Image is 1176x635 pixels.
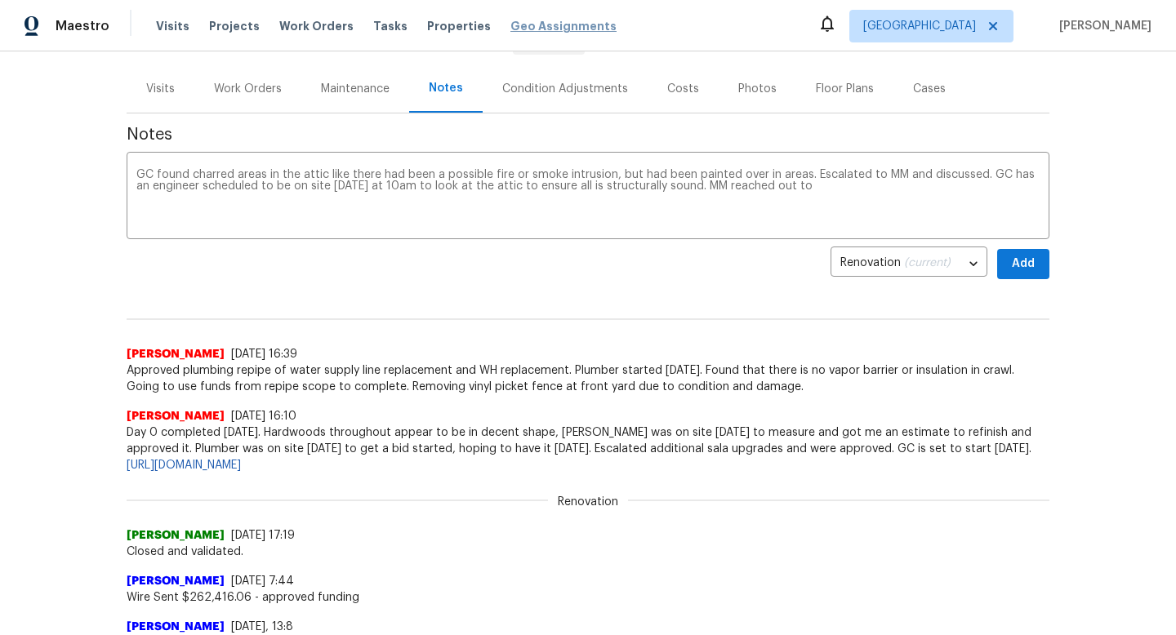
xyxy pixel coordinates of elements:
span: [DATE] 17:19 [231,530,295,541]
div: Costs [667,81,699,97]
span: Wire Sent $262,416.06 - approved funding [127,589,1049,606]
span: Visits [156,18,189,34]
span: [PERSON_NAME] [127,619,225,635]
span: Projects [209,18,260,34]
span: Day 0 completed [DATE]. Hardwoods throughout appear to be in decent shape, [PERSON_NAME] was on s... [127,424,1049,473]
span: Maestro [56,18,109,34]
span: Work Orders [279,18,354,34]
div: Maintenance [321,81,390,97]
div: Floor Plans [816,81,874,97]
div: Work Orders [214,81,282,97]
div: Condition Adjustments [502,81,628,97]
span: (current) [904,257,951,269]
span: Closed and validated. [127,544,1049,560]
span: [PERSON_NAME] [127,527,225,544]
div: Renovation (current) [831,244,987,284]
div: Photos [738,81,777,97]
span: [DATE] 7:44 [231,575,294,587]
span: [DATE], 13:8 [231,621,293,633]
button: Add [997,249,1049,279]
span: [PERSON_NAME] [127,573,225,589]
span: Notes [127,127,1049,143]
textarea: GC found charred areas in the attic like there had been a possible fire or smoke intrusion, but h... [136,169,1040,226]
div: Cases [913,81,946,97]
span: Add [1010,254,1036,274]
a: [URL][DOMAIN_NAME] [127,460,241,471]
span: Renovation [548,494,628,510]
span: [PERSON_NAME] [1053,18,1151,34]
div: Notes [429,80,463,96]
span: [DATE] 16:39 [231,349,297,360]
span: [DATE] 16:10 [231,411,296,422]
span: [PERSON_NAME] [127,346,225,362]
span: Tasks [373,20,408,32]
span: Approved plumbing repipe of water supply line replacement and WH replacement. Plumber started [DA... [127,362,1049,395]
div: Visits [146,81,175,97]
span: [GEOGRAPHIC_DATA] [863,18,976,34]
span: Geo Assignments [510,18,617,34]
span: Properties [427,18,491,34]
span: [PERSON_NAME] [127,408,225,424]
